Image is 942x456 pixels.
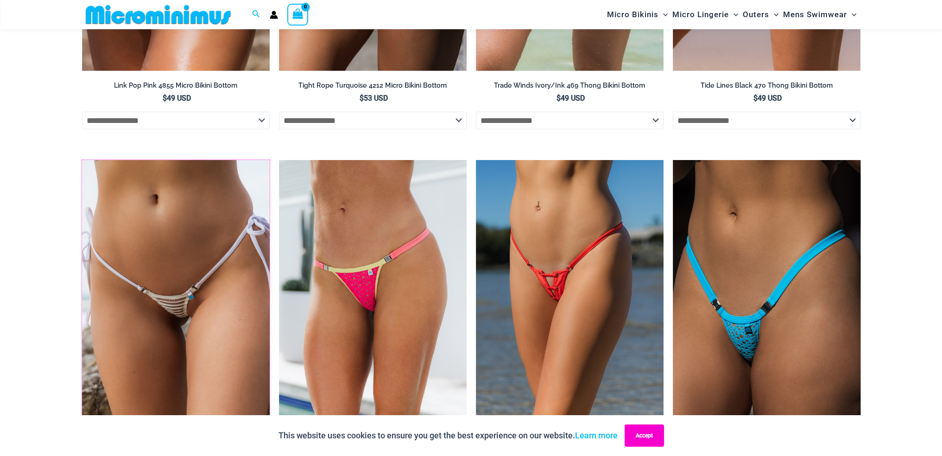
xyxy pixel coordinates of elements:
a: Tide Lines White 480 Micro 01Tide Lines White 480 Micro 02Tide Lines White 480 Micro 02 [82,160,270,442]
img: Tide Lines White 480 Micro 01 [82,160,270,442]
h2: Tight Rope Turquoise 4212 Micro Bikini Bottom [279,81,467,90]
span: Menu Toggle [769,3,778,26]
a: Micro BikinisMenu ToggleMenu Toggle [605,3,670,26]
span: $ [556,94,561,103]
span: $ [360,94,364,103]
span: Menu Toggle [847,3,856,26]
span: Micro Bikinis [607,3,658,26]
span: Micro Lingerie [672,3,729,26]
bdi: 49 USD [163,94,191,103]
a: Link Tangello 4580 Micro 01Link Tangello 4580 Micro 02Link Tangello 4580 Micro 02 [476,160,664,442]
img: Bubble Mesh Highlight Blue 421 Micro 01 [673,160,860,442]
bdi: 53 USD [360,94,388,103]
a: Tide Lines Black 470 Thong Bikini Bottom [673,81,860,93]
img: MM SHOP LOGO FLAT [82,4,234,25]
a: Bubble Mesh Highlight Pink 469 Thong 01Bubble Mesh Highlight Pink 469 Thong 02Bubble Mesh Highlig... [279,160,467,442]
p: This website uses cookies to ensure you get the best experience on our website. [278,429,618,443]
a: Mens SwimwearMenu ToggleMenu Toggle [781,3,859,26]
span: $ [753,94,758,103]
h2: Tide Lines Black 470 Thong Bikini Bottom [673,81,860,90]
span: Menu Toggle [658,3,668,26]
span: Menu Toggle [729,3,738,26]
a: View Shopping Cart, empty [287,4,309,25]
bdi: 49 USD [556,94,585,103]
nav: Site Navigation [603,1,860,28]
a: Learn more [575,430,618,440]
a: OutersMenu ToggleMenu Toggle [740,3,781,26]
a: Micro LingerieMenu ToggleMenu Toggle [670,3,740,26]
h2: Trade Winds Ivory/Ink 469 Thong Bikini Bottom [476,81,664,90]
img: Bubble Mesh Highlight Pink 469 Thong 01 [279,160,467,442]
a: Account icon link [270,11,278,19]
span: Outers [743,3,769,26]
a: Bubble Mesh Highlight Blue 421 Micro 01Bubble Mesh Highlight Blue 421 Micro 02Bubble Mesh Highlig... [673,160,860,442]
a: Link Pop Pink 4855 Micro Bikini Bottom [82,81,270,93]
a: Search icon link [252,9,260,20]
span: $ [163,94,167,103]
a: Tight Rope Turquoise 4212 Micro Bikini Bottom [279,81,467,93]
a: Trade Winds Ivory/Ink 469 Thong Bikini Bottom [476,81,664,93]
button: Accept [625,424,664,447]
img: Link Tangello 4580 Micro 01 [476,160,664,442]
span: Mens Swimwear [783,3,847,26]
h2: Link Pop Pink 4855 Micro Bikini Bottom [82,81,270,90]
bdi: 49 USD [753,94,782,103]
